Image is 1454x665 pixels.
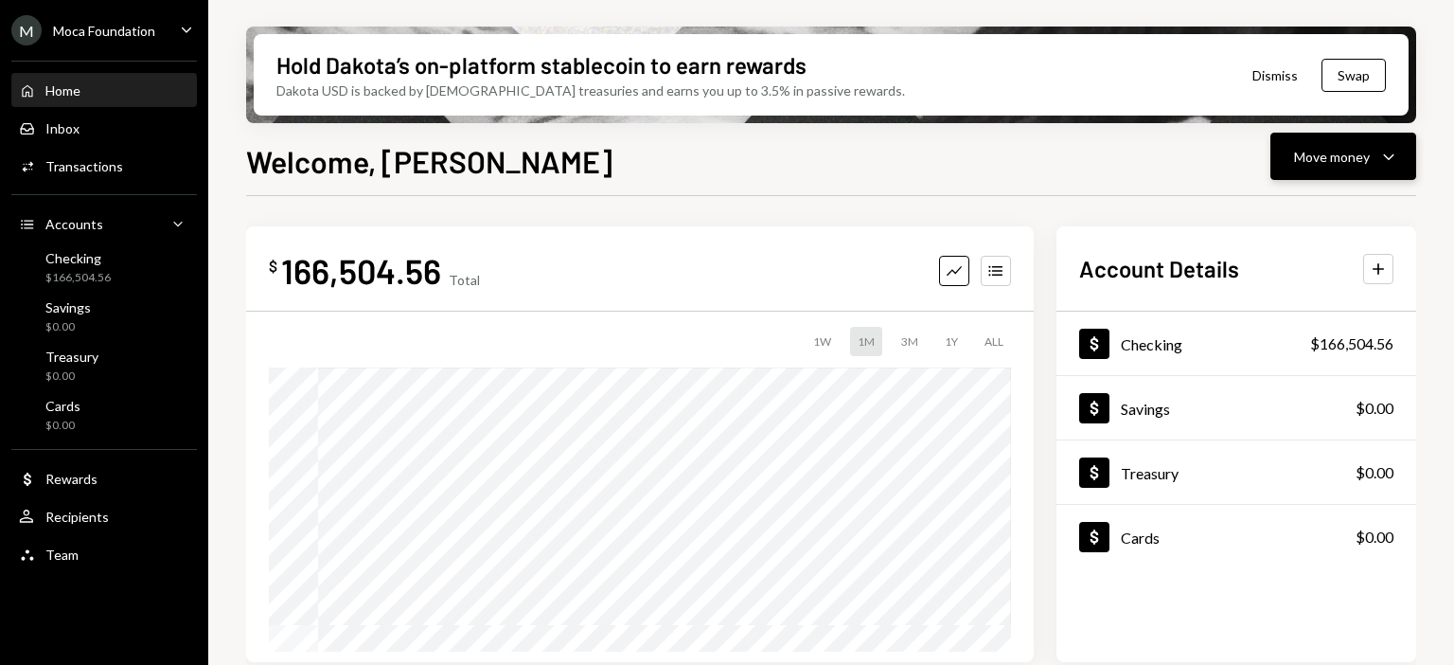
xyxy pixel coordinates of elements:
div: Team [45,547,79,563]
div: $166,504.56 [45,270,111,286]
div: Move money [1294,147,1370,167]
div: $0.00 [1356,461,1393,484]
div: Moca Foundation [53,23,155,39]
div: Checking [45,250,111,266]
div: 1Y [937,327,966,356]
div: Dakota USD is backed by [DEMOGRAPHIC_DATA] treasuries and earns you up to 3.5% in passive rewards. [276,81,905,100]
div: 166,504.56 [281,249,441,292]
div: $ [269,257,277,276]
h1: Welcome, [PERSON_NAME] [246,142,612,180]
a: Checking$166,504.56 [11,244,197,290]
div: $0.00 [1356,526,1393,548]
a: Cards$0.00 [1056,505,1416,568]
a: Team [11,537,197,571]
a: Home [11,73,197,107]
div: 1W [806,327,839,356]
div: Cards [45,398,80,414]
div: Cards [1121,529,1160,547]
div: Savings [1121,400,1170,418]
a: Savings$0.00 [11,294,197,339]
div: 1M [850,327,882,356]
div: $0.00 [45,368,98,385]
div: Treasury [45,349,98,365]
div: $166,504.56 [1310,332,1393,355]
button: Swap [1321,59,1386,92]
button: Dismiss [1229,53,1321,98]
div: ALL [977,327,1011,356]
div: Total [449,272,480,288]
div: Inbox [45,120,80,136]
a: Treasury$0.00 [1056,440,1416,504]
div: Rewards [45,471,98,487]
div: 3M [894,327,926,356]
a: Checking$166,504.56 [1056,312,1416,375]
div: $0.00 [1356,397,1393,420]
div: $0.00 [45,319,91,335]
a: Cards$0.00 [11,392,197,438]
div: Home [45,82,80,99]
a: Transactions [11,149,197,183]
h2: Account Details [1079,253,1239,284]
div: Checking [1121,335,1182,353]
div: Savings [45,299,91,315]
a: Savings$0.00 [1056,376,1416,440]
a: Recipients [11,499,197,533]
button: Move money [1270,133,1416,180]
a: Accounts [11,207,197,241]
div: Accounts [45,216,103,232]
a: Treasury$0.00 [11,343,197,388]
a: Rewards [11,461,197,495]
div: Transactions [45,158,123,174]
div: $0.00 [45,418,80,434]
div: Treasury [1121,464,1179,482]
div: Recipients [45,509,109,525]
div: Hold Dakota’s on-platform stablecoin to earn rewards [276,49,807,81]
div: M [11,15,42,45]
a: Inbox [11,111,197,145]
